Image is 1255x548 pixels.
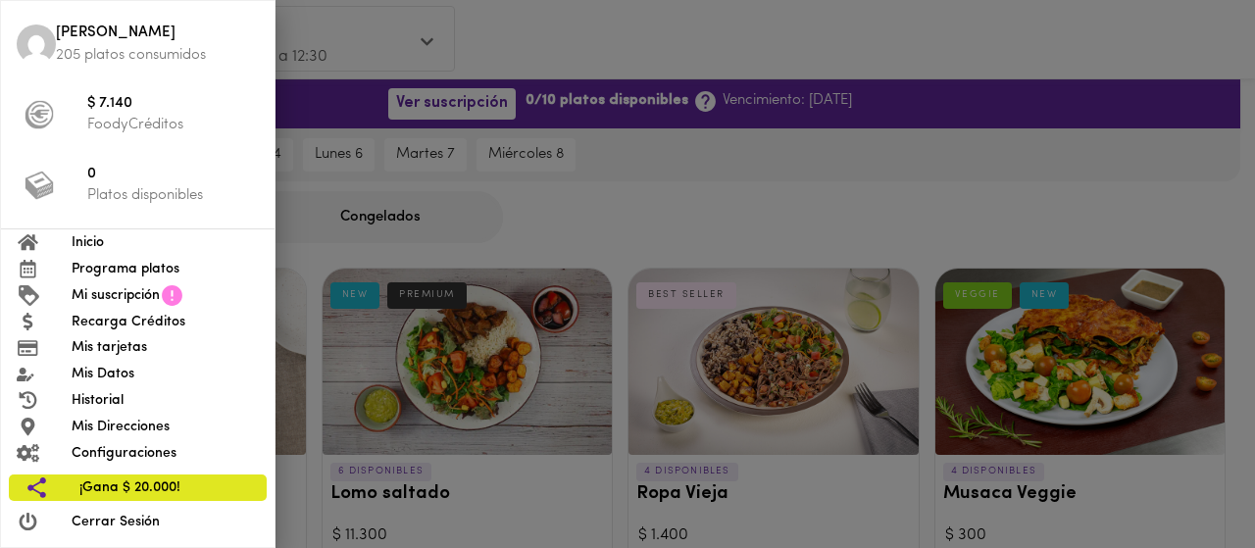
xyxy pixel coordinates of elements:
p: 205 platos consumidos [56,45,259,66]
span: $ 7.140 [87,93,259,116]
span: Inicio [72,232,259,253]
span: Historial [72,390,259,411]
span: Configuraciones [72,443,259,464]
span: Mis Direcciones [72,417,259,437]
span: Cerrar Sesión [72,512,259,532]
img: platos_menu.png [25,171,54,200]
img: Alejandra [17,25,56,64]
p: Platos disponibles [87,185,259,206]
img: foody-creditos-black.png [25,100,54,129]
span: Programa platos [72,259,259,279]
span: Mis Datos [72,364,259,384]
span: 0 [87,164,259,186]
span: ¡Gana $ 20.000! [79,477,251,498]
p: FoodyCréditos [87,115,259,135]
span: [PERSON_NAME] [56,23,259,45]
span: Mis tarjetas [72,337,259,358]
span: Mi suscripción [72,285,160,306]
span: Recarga Créditos [72,312,259,332]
